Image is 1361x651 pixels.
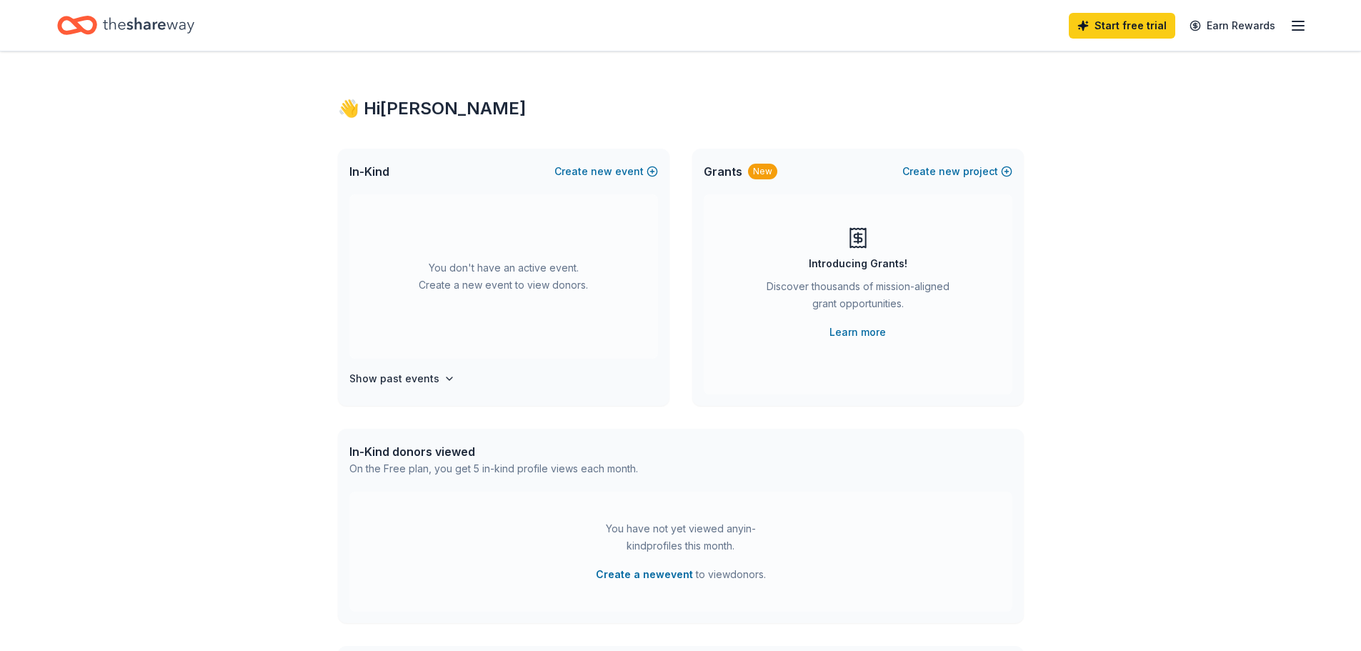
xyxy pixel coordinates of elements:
a: Earn Rewards [1181,13,1284,39]
a: Start free trial [1069,13,1175,39]
span: new [591,163,612,180]
div: On the Free plan, you get 5 in-kind profile views each month. [349,460,638,477]
a: Learn more [829,324,886,341]
div: Discover thousands of mission-aligned grant opportunities. [761,278,955,318]
h4: Show past events [349,370,439,387]
div: You have not yet viewed any in-kind profiles this month. [592,520,770,555]
span: to view donors . [596,566,766,583]
div: New [748,164,777,179]
button: Createnewproject [902,163,1012,180]
span: Grants [704,163,742,180]
button: Createnewevent [554,163,658,180]
div: You don't have an active event. Create a new event to view donors. [349,194,658,359]
a: Home [57,9,194,42]
span: new [939,163,960,180]
div: 👋 Hi [PERSON_NAME] [338,97,1024,120]
div: In-Kind donors viewed [349,443,638,460]
div: Introducing Grants! [809,255,907,272]
button: Create a newevent [596,566,693,583]
button: Show past events [349,370,455,387]
span: In-Kind [349,163,389,180]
